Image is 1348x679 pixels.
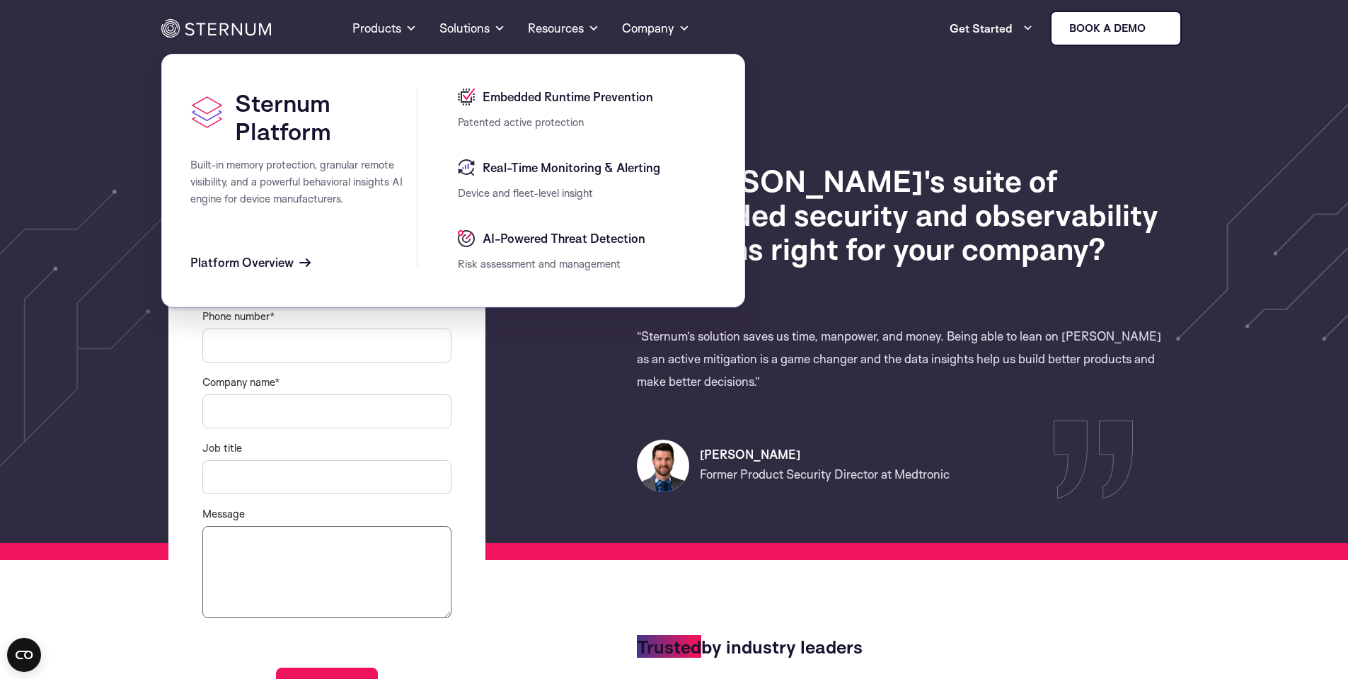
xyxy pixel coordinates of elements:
span: Embedded Runtime Prevention [479,89,653,105]
a: Get Started [950,14,1033,42]
span: Trusted [637,635,701,658]
span: Platform Overview [190,254,294,271]
a: Platform Overview [190,254,311,271]
a: Book a demo [1050,11,1182,46]
span: Real-Time Monitoring & Alerting [479,159,660,176]
a: Resources [528,3,599,54]
img: sternum iot [1151,23,1163,34]
span: Risk assessment and management [458,257,621,270]
a: Solutions [439,3,505,54]
h4: by industry leaders [637,638,1173,655]
a: AI-Powered Threat Detection [458,230,716,247]
span: AI-Powered Threat Detection [479,230,645,247]
span: Built-in memory protection, granular remote visibility, and a powerful behavioral insights AI eng... [190,158,403,205]
h1: Is [PERSON_NAME]'s suite of embedded security and observability solutions right for your company? [637,164,1173,266]
p: “Sternum’s solution saves us time, manpower, and money. Being able to lean on [PERSON_NAME] as an... [637,325,1173,393]
a: Company [622,3,690,54]
a: Embedded Runtime Prevention [458,89,716,105]
span: Device and fleet-level insight [458,186,593,200]
span: Sternum Platform [235,88,331,146]
h3: [PERSON_NAME] [700,446,1173,463]
span: Company name [202,375,275,389]
a: Products [352,3,417,54]
span: Message [202,507,245,520]
span: Phone number [202,309,270,323]
a: Real-Time Monitoring & Alerting [458,159,716,176]
p: Former Product Security Director at Medtronic [700,463,1173,486]
span: Patented active protection [458,115,584,129]
button: Open CMP widget [7,638,41,672]
span: Job title [202,441,242,455]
